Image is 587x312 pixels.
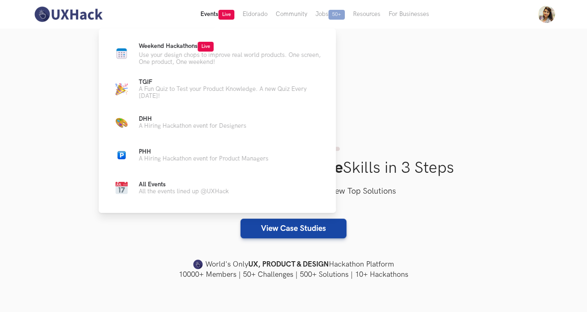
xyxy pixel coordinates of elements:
[139,86,323,99] p: A Fun Quiz to Test your Product Knowledge. A new Quiz Every [DATE]!
[115,47,128,60] img: Calendar new
[198,42,214,52] span: Live
[32,269,556,280] h4: 10000+ Members | 50+ Challenges | 500+ Solutions | 10+ Hackathons
[112,79,323,99] a: Party capTGIFA Fun Quiz to Test your Product Knowledge. A new Quiz Every [DATE]!
[139,188,229,195] p: All the events lined up @UXHack
[117,151,126,159] img: Parking
[112,178,323,198] a: CalendarAll EventsAll the events lined up @UXHack
[139,79,152,86] span: TGIF
[115,182,128,194] img: Calendar
[139,115,152,122] span: DHH
[241,219,346,238] a: View Case Studies
[139,148,151,155] span: PHH
[139,181,166,188] span: All Events
[139,52,323,66] p: Use your design chops to improve real world products. One screen, One product, One weekend!
[115,83,128,95] img: Party cap
[32,259,556,270] h4: World's Only Hackathon Platform
[32,6,105,23] img: UXHack-logo.png
[32,185,556,198] h3: Select a Case Study, Test your skills & View Top Solutions
[115,116,128,129] img: Color Palette
[112,42,323,66] a: Calendar newWeekend HackathonsLiveUse your design chops to improve real world products. One scree...
[32,158,556,178] h1: Improve Your Skills in 3 Steps
[139,122,246,129] p: A Hiring Hackathon event for Designers
[218,10,234,20] span: Live
[112,113,323,132] a: Color PaletteDHHA Hiring Hackathon event for Designers
[248,259,329,270] strong: UX, PRODUCT & DESIGN
[112,145,323,165] a: ParkingPHHA Hiring Hackathon event for Product Managers
[538,6,555,23] img: Your profile pic
[193,259,203,270] img: uxhack-favicon-image.png
[139,155,268,162] p: A Hiring Hackathon event for Product Managers
[139,43,214,50] span: Weekend Hackathons
[328,10,345,20] span: 50+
